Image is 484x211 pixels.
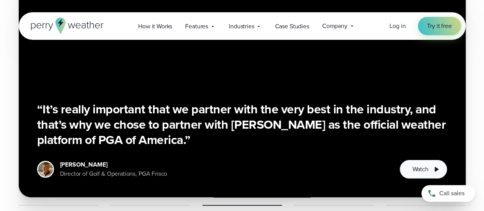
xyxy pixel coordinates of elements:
[60,169,168,178] div: Director of Golf & Operations, PGA Frisco
[268,18,315,34] a: Case Studies
[421,185,475,202] a: Call sales
[275,22,309,31] span: Case Studies
[132,18,179,34] a: How it Works
[322,21,347,31] span: Company
[389,21,406,31] a: Log in
[412,165,428,174] span: Watch
[427,21,451,31] span: Try it free
[229,22,254,31] span: Industries
[138,22,172,31] span: How it Works
[60,160,168,169] div: [PERSON_NAME]
[418,17,461,35] a: Try it free
[38,162,53,177] img: Paul Earnest, Director of Golf & Operations, PGA Frisco Headshot
[399,160,447,179] button: Watch
[37,101,447,147] h3: “It’s really important that we partner with the very best in the industry, and that’s why we chos...
[389,21,406,30] span: Log in
[185,22,208,31] span: Features
[439,189,464,198] span: Call sales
